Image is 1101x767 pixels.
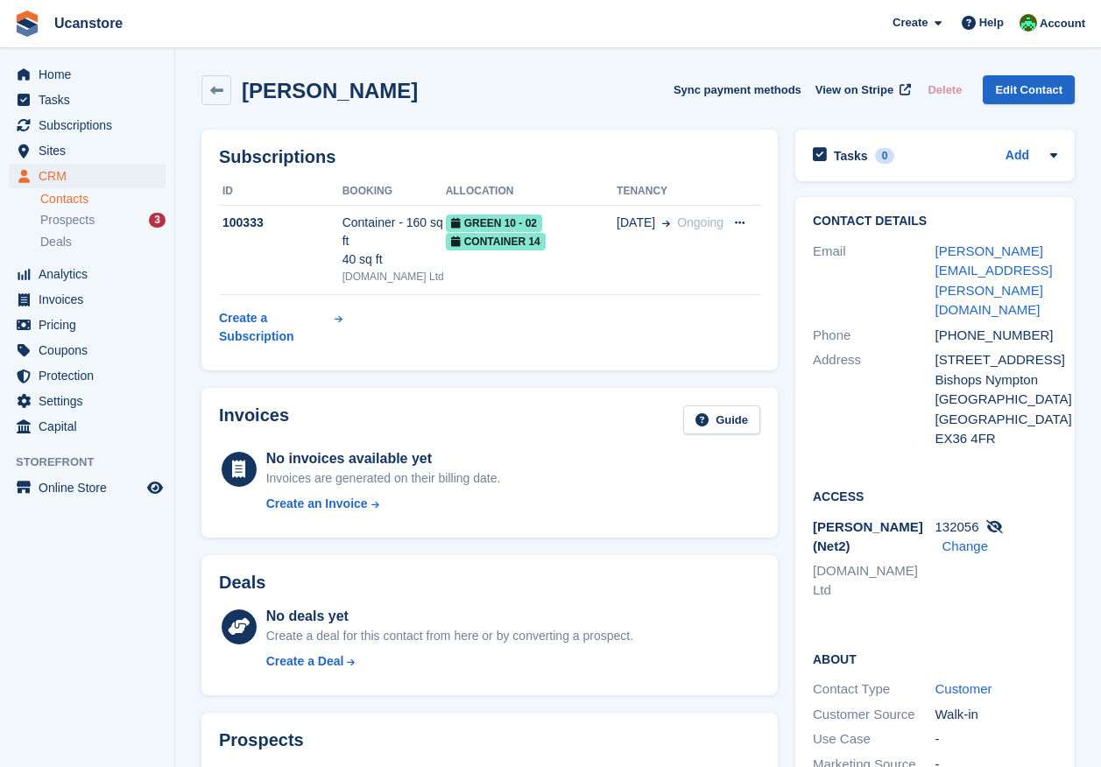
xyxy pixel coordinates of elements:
a: Create a Subscription [219,302,342,353]
div: 0 [875,148,895,164]
div: Use Case [813,729,935,749]
button: Delete [921,75,969,104]
span: Create [893,14,928,32]
div: Container - 160 sq ft 40 sq ft [342,214,446,269]
div: EX36 4FR [935,429,1058,449]
span: CRM [39,164,144,188]
div: No invoices available yet [266,448,501,469]
a: [PERSON_NAME][EMAIL_ADDRESS][PERSON_NAME][DOMAIN_NAME] [935,243,1053,318]
span: Container 14 [446,233,546,250]
span: Prospects [40,212,95,229]
img: Leanne Tythcott [1020,14,1037,32]
span: Protection [39,363,144,388]
span: Storefront [16,454,174,471]
a: menu [9,414,166,439]
h2: Prospects [219,730,304,750]
a: menu [9,88,166,112]
a: Preview store [145,477,166,498]
span: Settings [39,389,144,413]
th: ID [219,178,342,206]
div: Phone [813,326,935,346]
div: [GEOGRAPHIC_DATA] [935,410,1058,430]
a: menu [9,164,166,188]
a: menu [9,363,166,388]
a: Change [942,538,989,553]
div: No deals yet [266,606,633,627]
a: menu [9,62,166,87]
div: Contact Type [813,679,935,700]
span: Account [1040,15,1085,32]
span: Capital [39,414,144,439]
h2: Tasks [834,148,868,164]
a: menu [9,313,166,337]
span: Green 10 - 02 [446,215,542,232]
a: Customer [935,681,992,696]
span: [DATE] [617,214,655,232]
span: [PERSON_NAME] (Net2) [813,519,923,554]
div: Create a Subscription [219,309,331,346]
div: Create a Deal [266,652,344,671]
a: menu [9,475,166,500]
span: Deals [40,234,72,250]
div: [GEOGRAPHIC_DATA] [935,390,1058,410]
a: menu [9,389,166,413]
a: Contacts [40,191,166,208]
div: - [935,729,1058,749]
a: menu [9,287,166,312]
th: Tenancy [617,178,723,206]
div: 100333 [219,214,342,232]
a: Edit Contact [983,75,1075,104]
h2: Subscriptions [219,147,760,167]
h2: Contact Details [813,215,1057,229]
div: 3 [149,213,166,228]
span: Tasks [39,88,144,112]
h2: Deals [219,573,265,593]
div: Customer Source [813,705,935,725]
a: menu [9,338,166,362]
a: menu [9,113,166,137]
a: menu [9,262,166,286]
div: Create an Invoice [266,495,368,513]
h2: Access [813,487,1057,504]
a: Deals [40,233,166,251]
div: Create a deal for this contact from here or by converting a prospect. [266,627,633,645]
button: Sync payment methods [674,75,801,104]
span: Online Store [39,475,144,500]
a: Add [1006,146,1029,166]
span: Coupons [39,338,144,362]
h2: Invoices [219,405,289,434]
span: Invoices [39,287,144,312]
a: Prospects 3 [40,211,166,229]
div: Walk-in [935,705,1058,725]
span: View on Stripe [815,81,893,99]
span: 132056 [935,519,979,534]
img: stora-icon-8386f47178a22dfd0bd8f6a31ec36ba5ce8667c1dd55bd0f319d3a0aa187defe.svg [14,11,40,37]
a: Create a Deal [266,652,633,671]
div: Bishops Nympton [935,370,1058,391]
a: View on Stripe [808,75,914,104]
span: Ongoing [677,215,723,229]
span: Home [39,62,144,87]
div: Address [813,350,935,449]
div: [STREET_ADDRESS] [935,350,1058,370]
th: Allocation [446,178,617,206]
li: [DOMAIN_NAME] Ltd [813,561,935,601]
a: menu [9,138,166,163]
a: Ucanstore [47,9,130,38]
h2: [PERSON_NAME] [242,79,418,102]
a: Guide [683,405,760,434]
a: Create an Invoice [266,495,501,513]
div: [PHONE_NUMBER] [935,326,1058,346]
th: Booking [342,178,446,206]
span: Analytics [39,262,144,286]
span: Sites [39,138,144,163]
div: Invoices are generated on their billing date. [266,469,501,488]
h2: About [813,650,1057,667]
div: Email [813,242,935,320]
span: Help [979,14,1004,32]
span: Pricing [39,313,144,337]
span: Subscriptions [39,113,144,137]
div: [DOMAIN_NAME] Ltd [342,269,446,285]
